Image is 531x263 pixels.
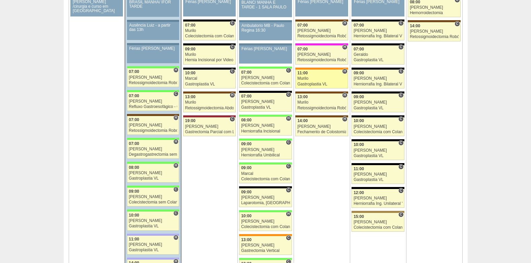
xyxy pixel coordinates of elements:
div: Key: Aviso [127,43,179,45]
div: [PERSON_NAME] [241,100,290,104]
a: C 07:00 [PERSON_NAME] Herniorrafia Ing. Bilateral VL [352,22,404,40]
span: Hospital [342,69,347,74]
span: 07:00 [354,47,364,51]
a: C 07:00 Murilo Colecistectomia com Colangiografia VL [183,22,236,40]
div: [PERSON_NAME] [241,123,290,128]
a: C 12:00 [PERSON_NAME] Herniorrafia Ing. Unilateral VL [352,189,404,208]
span: Hospital [342,116,347,122]
a: H 07:00 [PERSON_NAME] Retossigmoidectomia Robótica [295,22,348,40]
a: Férias [PERSON_NAME] [239,45,292,64]
a: C 14:00 [PERSON_NAME] Retossigmoidectomia Robótica [408,22,460,41]
div: Key: Blanc [352,163,404,165]
span: 15:00 [354,214,364,219]
div: Ausência Luiz - a partir das 13h [129,23,177,32]
div: Herniorrafia Ing. Bilateral VL [354,34,402,38]
a: C 09:00 Marcal Colecistectomia com Colangiografia VL [239,164,292,183]
div: Gastroplastia VL [185,82,234,86]
span: Hospital [173,67,178,73]
a: H 13:00 Murilo Retossigmoidectomia Abdominal VL [183,93,236,112]
span: 09:00 [185,47,196,51]
span: Consultório [286,140,291,145]
div: Key: Blanc [352,91,404,93]
span: 07:00 [297,47,308,51]
div: Murilo [297,76,346,81]
div: Key: Blanc [239,91,292,93]
div: Retossigmoidectomia Robótica [129,81,177,85]
span: 07:00 [241,70,252,75]
span: Consultório [286,92,291,97]
div: Retossigmoidectomia Robótica [129,128,177,133]
div: Colecistectomia com Colangiografia VL [354,130,402,134]
div: Key: Aviso [239,20,292,22]
span: 10:00 [241,214,252,218]
a: C 10:00 [PERSON_NAME] Colecistectomia com Colangiografia VL [352,117,404,136]
div: [PERSON_NAME] [185,124,234,129]
div: Murilo [185,29,234,33]
span: 10:00 [354,142,364,147]
div: Key: Blanc [183,68,236,70]
span: 10:00 [185,71,196,75]
span: 07:00 [129,117,139,122]
div: Férias [PERSON_NAME] [129,46,177,51]
span: Consultório [455,21,460,27]
div: Key: Brasil [239,210,292,212]
div: Degastrogastrectomia sem vago [129,152,177,157]
div: Key: Aviso [239,43,292,45]
span: 11:00 [354,166,364,171]
div: Key: Blanc [352,187,404,189]
span: Consultório [230,21,235,26]
div: [PERSON_NAME] [297,52,346,57]
div: [PERSON_NAME] [241,219,290,224]
div: [PERSON_NAME] [354,172,402,177]
span: 13:00 [241,237,252,242]
div: Gastroplastia VL [297,82,346,86]
span: 12:00 [354,190,364,195]
span: 09:00 [354,95,364,99]
span: 10:00 [354,118,364,123]
div: Gastroplastia VL [354,106,402,110]
span: Hospital [286,211,291,217]
div: Key: Brasil [239,67,292,69]
div: Key: Brasil [127,210,179,212]
div: [PERSON_NAME] [297,29,346,33]
span: Consultório [398,188,403,193]
div: Retossigmoidectomia Abdominal VL [185,106,234,110]
div: Key: Brasil [127,138,179,140]
div: Key: São Luiz - SCS [239,234,292,236]
span: Consultório [286,187,291,193]
div: Colecistectomia com Colangiografia VL [185,34,234,38]
span: Hospital [286,116,291,121]
a: Ausência Luiz - a partir das 13h [127,22,179,40]
div: [PERSON_NAME] [354,124,402,129]
span: Hospital [230,92,235,98]
div: [PERSON_NAME] [241,243,290,248]
div: Key: Santa Joana [295,20,348,22]
div: Hernia Incisional por Video [185,58,234,62]
span: 09:00 [129,189,139,194]
a: Ambulatorio MB - Paulo Regina 16:30 [239,22,292,40]
span: 08:00 [241,118,252,122]
span: 14:00 [297,118,308,123]
span: Hospital [173,115,178,120]
div: Gastroplastia VL [354,154,402,158]
div: Key: Brasil [239,162,292,164]
div: [PERSON_NAME] [241,148,290,152]
span: Consultório [286,163,291,169]
span: 07:00 [185,23,196,28]
div: [PERSON_NAME] [129,219,177,223]
div: [PERSON_NAME] [129,123,177,127]
div: Key: Santa Joana [408,20,460,22]
div: Gastroplastia VL [354,58,402,62]
a: H 13:00 Murilo Retossigmoidectomia Robótica [295,93,348,112]
div: Gastrectomia Parcial com Linfadenectomia [185,130,234,134]
div: [PERSON_NAME] [354,148,402,153]
span: 14:00 [410,24,420,28]
div: Key: Brasil [239,139,292,141]
a: C 09:00 [PERSON_NAME] Herniorrafia Ing. Bilateral VL [352,70,404,88]
span: Hospital [173,139,178,144]
span: Consultório [398,92,403,98]
div: Key: Blanc [183,20,236,22]
div: Murilo [185,52,234,57]
span: 09:00 [354,71,364,75]
div: Gastroplastia VL [354,178,402,182]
